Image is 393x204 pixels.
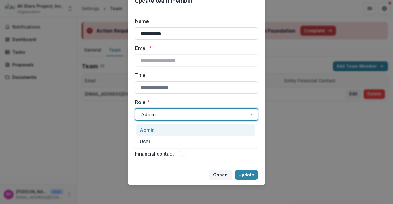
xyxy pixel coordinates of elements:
label: Title [135,71,254,79]
label: Name [135,17,254,25]
div: User [136,136,255,147]
button: Cancel [209,170,232,180]
div: Admin [136,124,255,136]
button: Update [235,170,258,180]
label: Financial contact [135,150,174,157]
label: Email [135,44,254,52]
label: Role [135,98,254,106]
